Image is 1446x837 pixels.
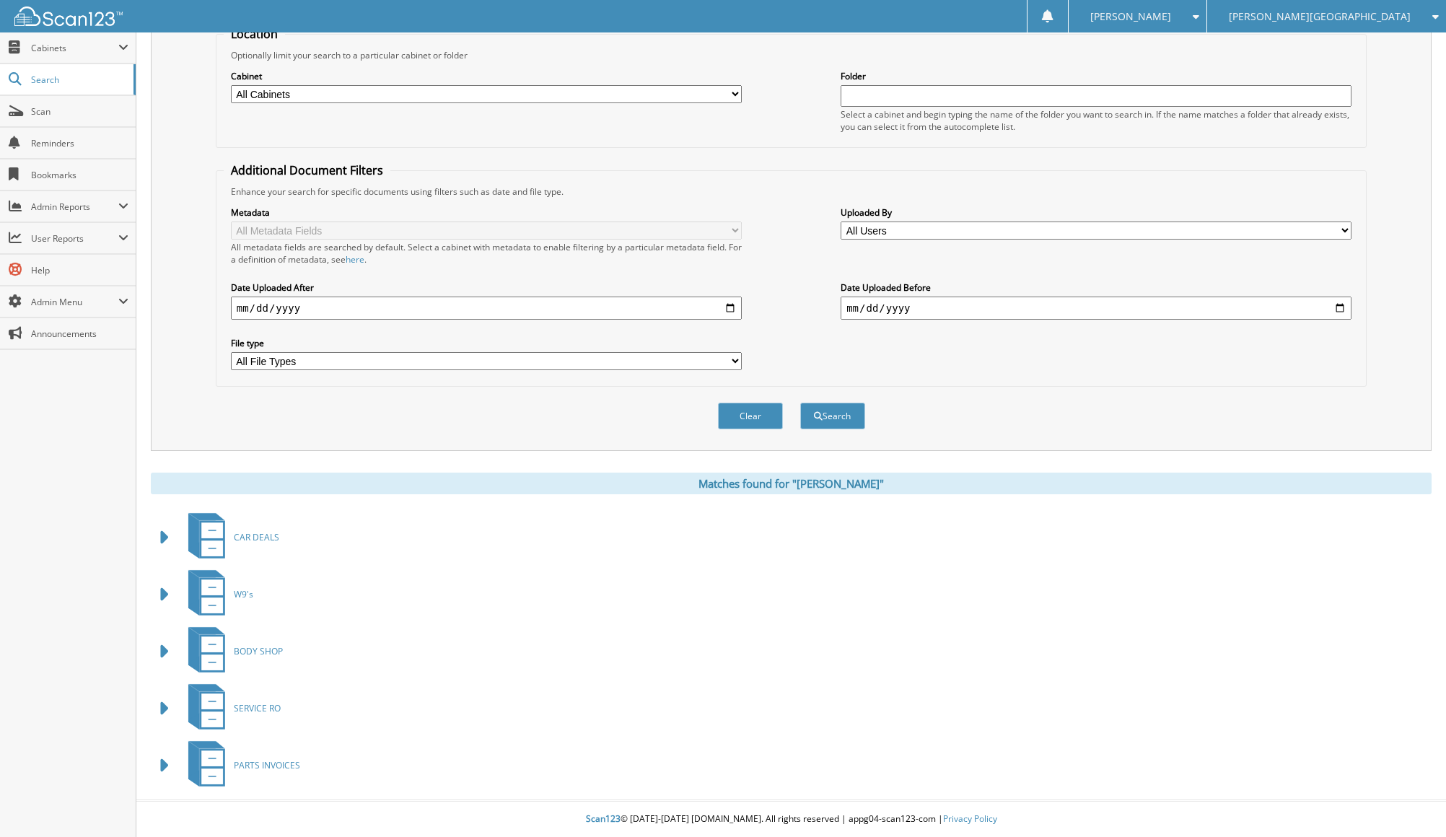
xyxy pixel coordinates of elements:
[234,531,279,543] span: CAR DEALS
[14,6,123,26] img: scan123-logo-white.svg
[224,185,1359,198] div: Enhance your search for specific documents using filters such as date and file type.
[31,232,118,245] span: User Reports
[31,42,118,54] span: Cabinets
[234,588,253,600] span: W9's
[31,137,128,149] span: Reminders
[224,26,285,42] legend: Location
[231,206,742,219] label: Metadata
[31,105,128,118] span: Scan
[841,108,1351,133] div: Select a cabinet and begin typing the name of the folder you want to search in. If the name match...
[841,70,1351,82] label: Folder
[151,473,1432,494] div: Matches found for "[PERSON_NAME]"
[224,162,390,178] legend: Additional Document Filters
[180,737,300,794] a: PARTS INVOICES
[231,281,742,294] label: Date Uploaded After
[231,241,742,266] div: All metadata fields are searched by default. Select a cabinet with metadata to enable filtering b...
[841,281,1351,294] label: Date Uploaded Before
[31,296,118,308] span: Admin Menu
[231,297,742,320] input: start
[1090,12,1171,21] span: [PERSON_NAME]
[943,812,997,825] a: Privacy Policy
[586,812,621,825] span: Scan123
[1229,12,1411,21] span: [PERSON_NAME][GEOGRAPHIC_DATA]
[31,264,128,276] span: Help
[234,645,283,657] span: BODY SHOP
[180,623,283,680] a: BODY SHOP
[31,328,128,340] span: Announcements
[231,70,742,82] label: Cabinet
[234,759,300,771] span: PARTS INVOICES
[136,802,1446,837] div: © [DATE]-[DATE] [DOMAIN_NAME]. All rights reserved | appg04-scan123-com |
[180,680,281,737] a: SERVICE RO
[180,566,253,623] a: W9's
[231,337,742,349] label: File type
[841,206,1351,219] label: Uploaded By
[224,49,1359,61] div: Optionally limit your search to a particular cabinet or folder
[31,74,126,86] span: Search
[1374,768,1446,837] iframe: Chat Widget
[800,403,865,429] button: Search
[346,253,364,266] a: here
[841,297,1351,320] input: end
[31,201,118,213] span: Admin Reports
[234,702,281,714] span: SERVICE RO
[718,403,783,429] button: Clear
[31,169,128,181] span: Bookmarks
[180,509,279,566] a: CAR DEALS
